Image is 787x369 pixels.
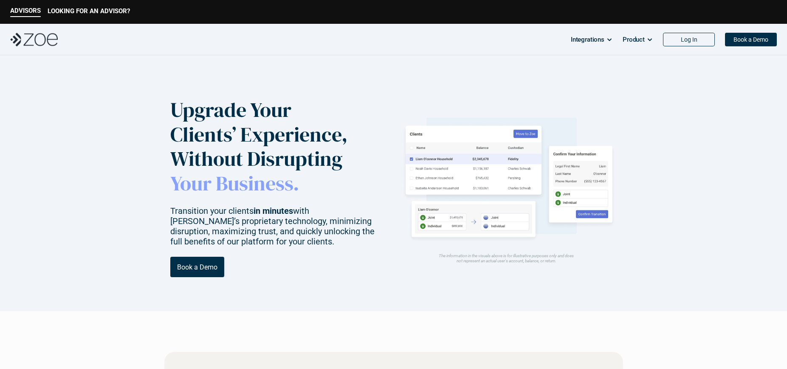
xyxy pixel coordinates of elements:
[170,122,377,147] p: Clients’ Experience,
[623,33,645,46] p: Product
[725,33,777,46] a: Book a Demo
[733,36,768,43] p: Book a Demo
[439,253,574,258] em: The information in the visuals above is for illustrative purposes only and does
[663,33,715,46] a: Log In
[170,171,377,196] p: Your Business.
[457,258,556,263] em: not represent an actual user's account, balance, or return.
[571,33,604,46] p: Integrations
[48,7,130,15] p: LOOKING FOR AN ADVISOR?
[681,36,697,43] p: Log In
[254,206,293,216] span: in minutes
[10,7,41,14] p: ADVISORS
[170,147,377,171] p: Without Disrupting
[170,98,377,122] p: Upgrade Your
[170,257,224,277] a: Book a Demo
[177,263,217,271] p: Book a Demo
[170,206,377,247] p: Transition your clients with [PERSON_NAME]’s proprietary technology, minimizing disruption, maxim...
